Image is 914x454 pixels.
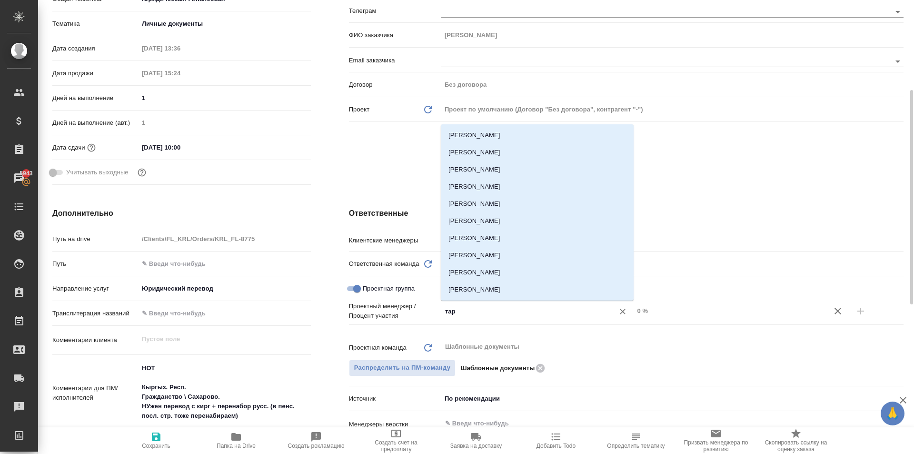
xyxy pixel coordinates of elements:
[52,335,139,345] p: Комментарии клиента
[52,234,139,244] p: Путь на drive
[362,439,430,453] span: Создать счет на предоплату
[139,141,222,154] input: ✎ Введи что-нибудь
[441,78,904,91] input: Пустое поле
[139,16,311,32] div: Личные документы
[616,305,629,318] button: Очистить
[139,116,311,130] input: Пустое поле
[139,257,311,271] input: ✎ Введи что-нибудь
[756,427,836,454] button: Скопировать ссылку на оценку заказа
[139,66,222,80] input: Пустое поле
[354,363,451,373] span: Распределить на ПМ-команду
[52,208,311,219] h4: Дополнительно
[441,298,634,315] li: [PERSON_NAME]vorobyov
[441,195,634,212] li: [PERSON_NAME]
[762,439,830,453] span: Скопировать ссылку на оценку заказа
[441,178,634,195] li: [PERSON_NAME]
[349,208,904,219] h4: Ответственные
[444,418,869,429] input: ✎ Введи что-нибудь
[441,28,904,42] input: Пустое поле
[441,212,634,230] li: [PERSON_NAME]
[460,363,535,373] p: Шаблонные документы
[891,55,904,68] button: Open
[52,93,139,103] p: Дней на выполнение
[52,284,139,293] p: Направление услуг
[441,256,904,272] div: Крылатское
[349,360,456,376] span: В заказе уже есть ответственный ПМ или ПМ группа
[139,360,311,424] textarea: НОТ Кыргыз. Респ. Гражданство \ Сахарово. НУжен перевод с кирг + перенабор русс. (в пенс. посл. с...
[349,343,407,353] p: Проектная команда
[349,6,441,16] p: Телеграм
[52,309,139,318] p: Транслитерация названий
[349,105,370,114] p: Проект
[676,427,756,454] button: Призвать менеджера по развитию
[634,304,826,318] input: Пустое поле
[441,281,634,298] li: [PERSON_NAME]
[276,427,356,454] button: Создать рекламацию
[136,166,148,179] button: Выбери, если сб и вс нужно считать рабочими днями для выполнения заказа.
[516,427,596,454] button: Добавить Todo
[52,143,85,152] p: Дата сдачи
[217,443,256,449] span: Папка на Drive
[441,247,634,264] li: [PERSON_NAME]
[66,168,129,177] span: Учитывать выходные
[52,383,139,403] p: Комментарии для ПМ/исполнителей
[628,311,630,313] button: Close
[139,41,222,55] input: Пустое поле
[139,281,311,297] div: Юридический перевод
[898,239,900,241] button: Open
[349,80,441,90] p: Договор
[116,427,196,454] button: Сохранить
[349,394,441,404] p: Источник
[441,127,634,144] li: [PERSON_NAME]
[607,443,665,449] span: Определить тематику
[884,404,901,424] span: 🙏
[52,259,139,269] p: Путь
[536,443,576,449] span: Добавить Todo
[441,391,904,407] div: По рекомендации
[52,44,139,53] p: Дата создания
[881,402,904,425] button: 🙏
[2,166,36,190] a: 5943
[349,56,441,65] p: Email заказчика
[349,360,456,376] button: Распределить на ПМ-команду
[441,264,634,281] li: [PERSON_NAME]
[349,259,419,269] p: Ответственная команда
[14,169,38,178] span: 5943
[891,5,904,19] button: Open
[52,69,139,78] p: Дата продажи
[356,427,436,454] button: Создать счет на предоплату
[349,420,441,429] p: Менеджеры верстки
[139,306,311,320] input: ✎ Введи что-нибудь
[52,118,139,128] p: Дней на выполнение (авт.)
[349,30,441,40] p: ФИО заказчика
[139,91,311,105] input: ✎ Введи что-нибудь
[52,19,139,29] p: Тематика
[139,232,311,246] input: Пустое поле
[450,443,502,449] span: Заявка на доставку
[441,161,634,178] li: [PERSON_NAME]
[288,443,345,449] span: Создать рекламацию
[349,302,441,321] p: Проектный менеджер / Процент участия
[596,427,676,454] button: Определить тематику
[441,230,634,247] li: [PERSON_NAME]
[85,141,98,154] button: Если добавить услуги и заполнить их объемом, то дата рассчитается автоматически
[363,284,415,293] span: Проектная группа
[196,427,276,454] button: Папка на Drive
[142,443,170,449] span: Сохранить
[441,144,634,161] li: [PERSON_NAME]
[441,101,904,118] div: Проект по умолчанию (Договор "Без договора", контрагент "-")
[682,439,750,453] span: Призвать менеджера по развитию
[349,236,441,245] p: Клиентские менеджеры
[436,427,516,454] button: Заявка на доставку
